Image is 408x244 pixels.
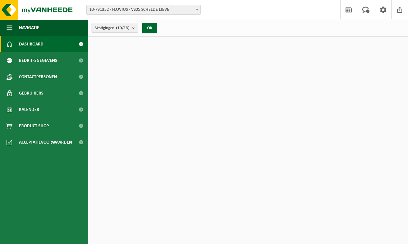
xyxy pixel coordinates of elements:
span: Dashboard [19,36,43,52]
button: OK [142,23,157,33]
span: Product Shop [19,118,49,134]
span: Gebruikers [19,85,43,101]
count: (10/13) [116,26,129,30]
span: Kalender [19,101,39,118]
span: Bedrijfsgegevens [19,52,57,69]
span: Acceptatievoorwaarden [19,134,72,150]
span: 10-791352 - FLUVIUS - VS05 SCHELDE LIEVE [87,5,200,14]
span: Vestigingen [95,23,129,33]
button: Vestigingen(10/13) [92,23,138,33]
span: Navigatie [19,20,39,36]
span: 10-791352 - FLUVIUS - VS05 SCHELDE LIEVE [86,5,201,15]
span: Contactpersonen [19,69,57,85]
